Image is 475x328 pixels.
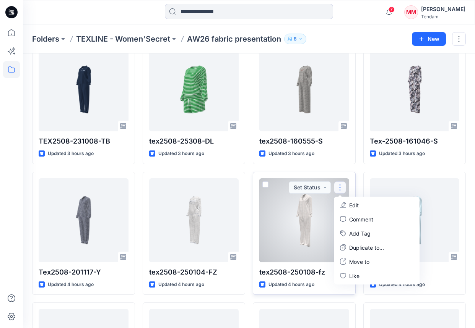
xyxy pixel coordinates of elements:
[349,201,359,209] p: Edit
[284,34,306,44] button: 8
[48,150,94,158] p: Updated 3 hours ago
[421,14,465,19] div: Tendam
[335,226,418,241] button: Add Tag
[268,281,314,289] p: Updated 4 hours ago
[39,136,129,147] p: TEX2508-231008-TB
[421,5,465,14] div: [PERSON_NAME]
[268,150,314,158] p: Updated 3 hours ago
[370,178,460,262] a: tex2508-LB
[379,281,425,289] p: Updated 4 hours ago
[412,32,446,46] button: New
[335,198,418,212] a: Edit
[158,150,204,158] p: Updated 3 hours ago
[32,34,59,44] a: Folders
[149,267,239,278] p: tex2508-250104-FZ
[259,178,349,262] a: tex2508-250108-fz
[349,215,373,223] p: Comment
[370,136,460,147] p: Tex-2508-161046-S
[187,34,281,44] p: AW26 fabric presentation
[294,35,297,43] p: 8
[379,150,425,158] p: Updated 3 hours ago
[259,267,349,278] p: tex2508-250108-fz
[259,47,349,131] a: tex2508-160555-S
[149,178,239,262] a: tex2508-250104-FZ
[349,258,369,266] p: Move to
[39,267,129,278] p: Tex2508-201117-Y
[48,281,94,289] p: Updated 4 hours ago
[349,272,360,280] p: Like
[404,5,418,19] div: MM
[39,47,129,131] a: TEX2508-231008-TB
[149,47,239,131] a: tex2508-25308-DL
[149,136,239,147] p: tex2508-25308-DL
[158,281,204,289] p: Updated 4 hours ago
[259,136,349,147] p: tex2508-160555-S
[349,244,384,252] p: Duplicate to...
[389,6,395,13] span: 7
[39,178,129,262] a: Tex2508-201117-Y
[76,34,170,44] a: TEXLINE - Women'Secret
[370,47,460,131] a: Tex-2508-161046-S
